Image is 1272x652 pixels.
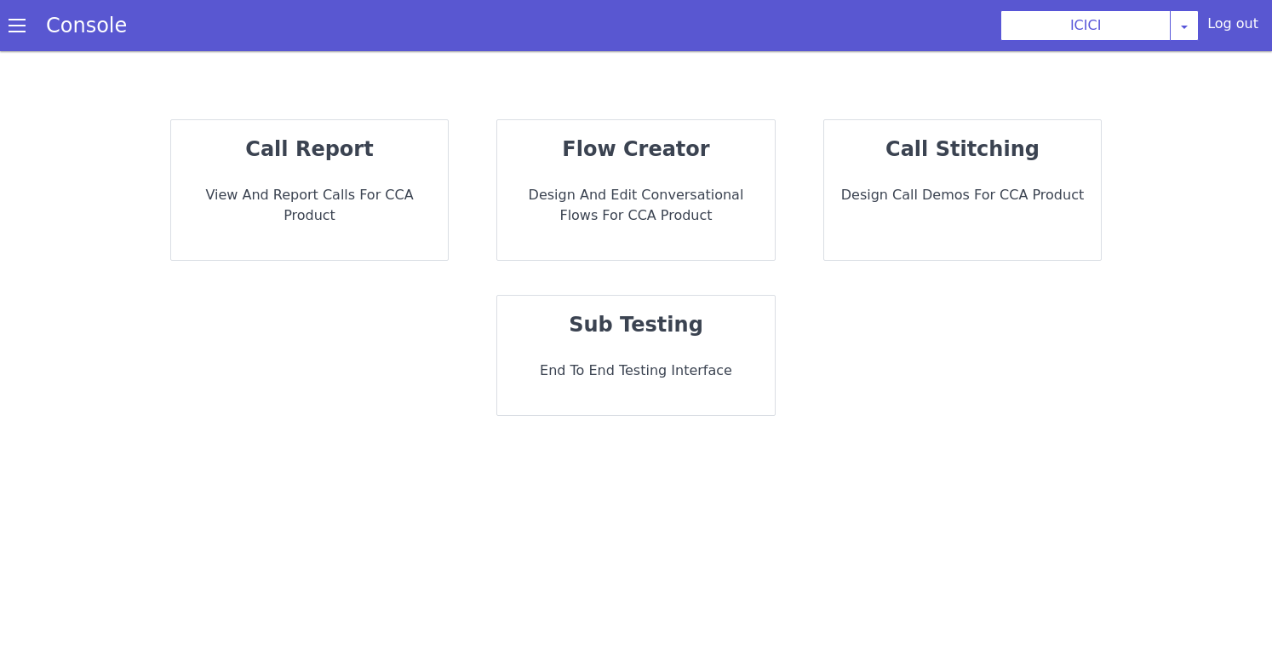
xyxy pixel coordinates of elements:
[838,185,1088,205] p: Design call demos for CCA Product
[185,185,435,226] p: View and report calls for CCA Product
[511,185,761,226] p: Design and Edit Conversational flows for CCA Product
[511,361,761,381] p: End to End Testing Interface
[885,137,1040,161] strong: call stitching
[26,14,147,38] a: Console
[1000,10,1171,41] button: ICICI
[1207,14,1258,41] div: Log out
[562,137,709,161] strong: flow creator
[569,313,703,337] strong: sub testing
[245,137,373,161] strong: call report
